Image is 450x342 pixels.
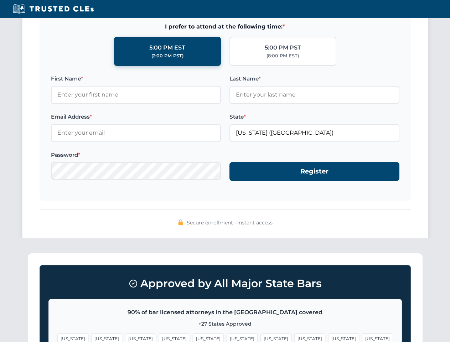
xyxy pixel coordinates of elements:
[57,320,393,328] p: +27 States Approved
[51,86,221,104] input: Enter your first name
[265,43,301,52] div: 5:00 PM PST
[229,162,399,181] button: Register
[11,4,96,14] img: Trusted CLEs
[229,86,399,104] input: Enter your last name
[51,22,399,31] span: I prefer to attend at the following time:
[187,219,273,227] span: Secure enrollment • Instant access
[149,43,185,52] div: 5:00 PM EST
[51,74,221,83] label: First Name
[229,124,399,142] input: Florida (FL)
[178,219,183,225] img: 🔒
[51,124,221,142] input: Enter your email
[267,52,299,59] div: (8:00 PM EST)
[57,308,393,317] p: 90% of bar licensed attorneys in the [GEOGRAPHIC_DATA] covered
[229,113,399,121] label: State
[151,52,183,59] div: (2:00 PM PST)
[229,74,399,83] label: Last Name
[51,113,221,121] label: Email Address
[51,151,221,159] label: Password
[48,274,402,293] h3: Approved by All Major State Bars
